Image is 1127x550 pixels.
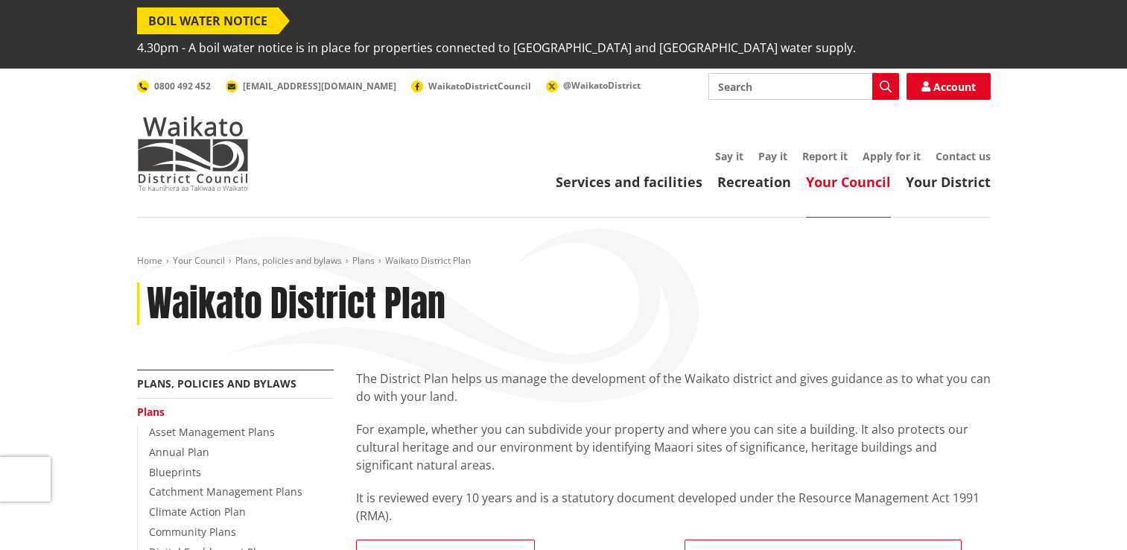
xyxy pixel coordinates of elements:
[149,505,246,519] a: Climate Action Plan
[546,79,641,92] a: @WaikatoDistrict
[936,149,991,163] a: Contact us
[149,525,236,539] a: Community Plans
[226,80,396,92] a: [EMAIL_ADDRESS][DOMAIN_NAME]
[149,445,209,459] a: Annual Plan
[137,405,165,419] a: Plans
[356,489,991,525] p: It is reviewed every 10 years and is a statutory document developed under the Resource Management...
[137,254,162,267] a: Home
[149,484,302,499] a: Catchment Management Plans
[352,254,375,267] a: Plans
[428,80,531,92] span: WaikatoDistrictCouncil
[149,465,201,479] a: Blueprints
[235,254,342,267] a: Plans, policies and bylaws
[137,376,296,391] a: Plans, policies and bylaws
[758,149,787,163] a: Pay it
[137,80,211,92] a: 0800 492 452
[243,80,396,92] span: [EMAIL_ADDRESS][DOMAIN_NAME]
[149,425,275,439] a: Asset Management Plans
[715,149,743,163] a: Say it
[137,116,249,191] img: Waikato District Council - Te Kaunihera aa Takiwaa o Waikato
[154,80,211,92] span: 0800 492 452
[411,80,531,92] a: WaikatoDistrictCouncil
[563,79,641,92] span: @WaikatoDistrict
[717,173,791,191] a: Recreation
[806,173,891,191] a: Your Council
[802,149,848,163] a: Report it
[147,282,445,326] h1: Waikato District Plan
[356,420,991,474] p: For example, whether you can subdivide your property and where you can site a building. It also p...
[708,73,899,100] input: Search input
[137,255,991,268] nav: breadcrumb
[356,370,991,405] p: The District Plan helps us manage the development of the Waikato district and gives guidance as t...
[907,73,991,100] a: Account
[137,34,856,61] span: 4.30pm - A boil water notice is in place for properties connected to [GEOGRAPHIC_DATA] and [GEOGR...
[906,173,991,191] a: Your District
[863,149,921,163] a: Apply for it
[137,7,279,34] span: BOIL WATER NOTICE
[556,173,702,191] a: Services and facilities
[173,254,225,267] a: Your Council
[385,254,471,267] span: Waikato District Plan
